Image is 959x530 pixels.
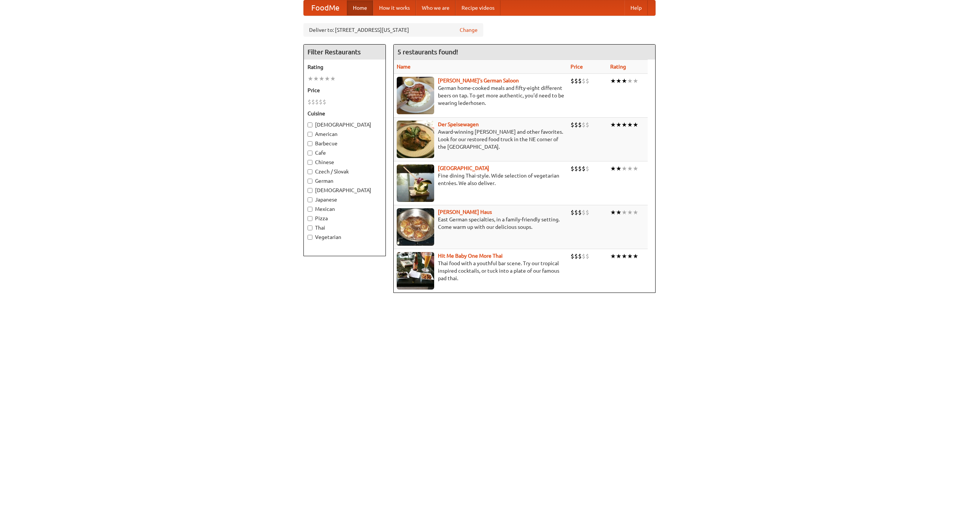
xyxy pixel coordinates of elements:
label: Chinese [308,158,382,166]
li: ★ [621,252,627,260]
a: FoodMe [304,0,347,15]
li: $ [574,121,578,129]
li: $ [586,164,589,173]
li: ★ [633,252,638,260]
li: $ [578,164,582,173]
li: ★ [308,75,313,83]
input: Pizza [308,216,312,221]
li: ★ [621,164,627,173]
li: $ [582,252,586,260]
input: Cafe [308,151,312,155]
li: $ [578,121,582,129]
li: ★ [616,252,621,260]
p: Thai food with a youthful bar scene. Try our tropical inspired cocktails, or tuck into a plate of... [397,260,565,282]
div: Deliver to: [STREET_ADDRESS][US_STATE] [303,23,483,37]
a: Who we are [416,0,456,15]
p: German home-cooked meals and fifty-eight different beers on tap. To get more authentic, you'd nee... [397,84,565,107]
li: $ [308,98,311,106]
li: $ [311,98,315,106]
li: $ [571,164,574,173]
label: German [308,177,382,185]
li: ★ [627,252,633,260]
a: Recipe videos [456,0,500,15]
input: Vegetarian [308,235,312,240]
li: $ [582,77,586,85]
li: $ [574,77,578,85]
li: $ [574,164,578,173]
label: Cafe [308,149,382,157]
li: $ [323,98,326,106]
li: $ [582,208,586,216]
p: Fine dining Thai-style. Wide selection of vegetarian entrées. We also deliver. [397,172,565,187]
li: ★ [633,77,638,85]
input: German [308,179,312,184]
li: $ [586,121,589,129]
li: ★ [319,75,324,83]
a: [PERSON_NAME]'s German Saloon [438,78,519,84]
li: ★ [621,208,627,216]
img: kohlhaus.jpg [397,208,434,246]
label: Vegetarian [308,233,382,241]
li: ★ [621,77,627,85]
label: American [308,130,382,138]
a: Home [347,0,373,15]
input: American [308,132,312,137]
img: esthers.jpg [397,77,434,114]
input: Mexican [308,207,312,212]
label: Thai [308,224,382,231]
li: $ [582,164,586,173]
li: ★ [627,208,633,216]
input: [DEMOGRAPHIC_DATA] [308,122,312,127]
li: $ [586,208,589,216]
img: babythai.jpg [397,252,434,290]
li: ★ [633,164,638,173]
h5: Rating [308,63,382,71]
li: ★ [616,121,621,129]
input: [DEMOGRAPHIC_DATA] [308,188,312,193]
img: speisewagen.jpg [397,121,434,158]
input: Czech / Slovak [308,169,312,174]
li: $ [586,252,589,260]
li: ★ [330,75,336,83]
a: [GEOGRAPHIC_DATA] [438,165,489,171]
label: Japanese [308,196,382,203]
a: Rating [610,64,626,70]
h4: Filter Restaurants [304,45,385,60]
input: Barbecue [308,141,312,146]
li: ★ [610,77,616,85]
img: satay.jpg [397,164,434,202]
li: ★ [313,75,319,83]
li: ★ [610,208,616,216]
li: $ [578,208,582,216]
li: ★ [616,77,621,85]
b: Hit Me Baby One More Thai [438,253,503,259]
a: Price [571,64,583,70]
li: ★ [633,208,638,216]
li: ★ [610,252,616,260]
p: Award-winning [PERSON_NAME] and other favorites. Look for our restored food truck in the NE corne... [397,128,565,151]
label: Pizza [308,215,382,222]
li: $ [574,252,578,260]
li: $ [319,98,323,106]
li: $ [571,208,574,216]
li: $ [578,77,582,85]
a: Der Speisewagen [438,121,479,127]
li: ★ [610,121,616,129]
ng-pluralize: 5 restaurants found! [397,48,458,55]
li: $ [582,121,586,129]
input: Chinese [308,160,312,165]
li: ★ [616,164,621,173]
label: [DEMOGRAPHIC_DATA] [308,121,382,128]
a: Help [624,0,648,15]
li: ★ [633,121,638,129]
a: Name [397,64,411,70]
li: ★ [621,121,627,129]
a: Change [460,26,478,34]
label: [DEMOGRAPHIC_DATA] [308,187,382,194]
li: $ [315,98,319,106]
h5: Cuisine [308,110,382,117]
label: Czech / Slovak [308,168,382,175]
a: [PERSON_NAME] Haus [438,209,492,215]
